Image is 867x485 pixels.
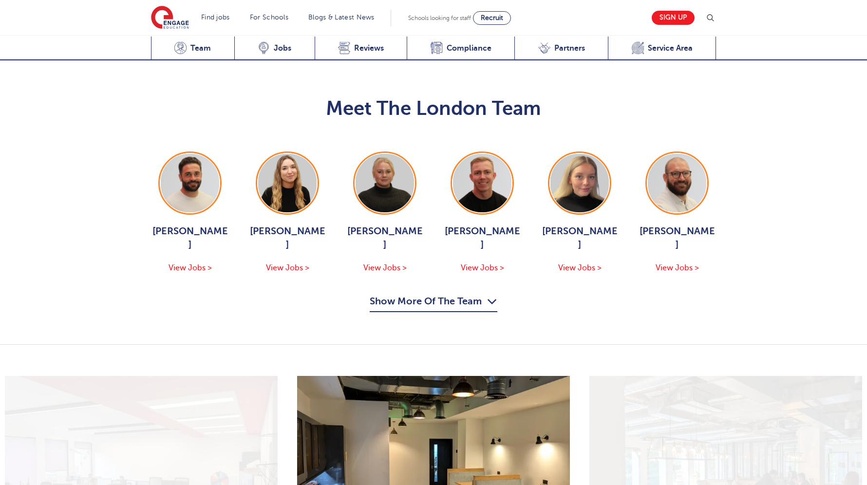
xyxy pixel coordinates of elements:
span: [PERSON_NAME] [541,224,619,252]
span: [PERSON_NAME] [346,224,424,252]
a: [PERSON_NAME] View Jobs > [443,151,521,274]
span: [PERSON_NAME] [248,224,326,252]
a: Sign up [652,11,695,25]
span: Schools looking for staff [408,15,471,21]
img: Bethany Johnson [356,154,414,212]
a: For Schools [250,14,288,21]
a: Jobs [234,37,315,60]
span: View Jobs > [363,263,407,272]
a: [PERSON_NAME] View Jobs > [541,151,619,274]
a: Service Area [608,37,716,60]
img: Isabel Murphy [550,154,609,212]
img: Engage Education [151,6,189,30]
span: View Jobs > [266,263,309,272]
a: [PERSON_NAME] View Jobs > [248,151,326,274]
img: Zack Neal [453,154,511,212]
img: Jack Hope [161,154,219,212]
a: Partners [514,37,608,60]
span: View Jobs > [656,263,699,272]
h2: Meet The London Team [151,97,716,120]
a: Find jobs [201,14,230,21]
a: Team [151,37,234,60]
span: Service Area [648,43,693,53]
a: Compliance [407,37,514,60]
span: View Jobs > [558,263,602,272]
a: Blogs & Latest News [308,14,375,21]
img: Alice Thwaites [258,154,317,212]
a: Reviews [315,37,407,60]
span: [PERSON_NAME] [638,224,716,252]
span: Team [190,43,211,53]
a: [PERSON_NAME] View Jobs > [151,151,229,274]
span: Jobs [274,43,291,53]
a: Recruit [473,11,511,25]
span: Reviews [354,43,384,53]
span: View Jobs > [169,263,212,272]
a: [PERSON_NAME] View Jobs > [638,151,716,274]
a: [PERSON_NAME] View Jobs > [346,151,424,274]
button: Show More Of The Team [370,294,497,312]
span: Partners [554,43,585,53]
span: [PERSON_NAME] [151,224,229,252]
span: View Jobs > [461,263,504,272]
img: Simon Whitcombe [648,154,706,212]
span: [PERSON_NAME] [443,224,521,252]
span: Compliance [447,43,491,53]
span: Recruit [481,14,503,21]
